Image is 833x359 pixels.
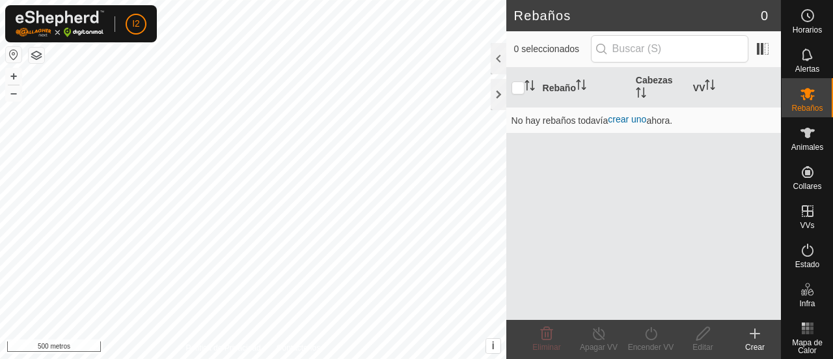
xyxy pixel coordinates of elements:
font: Cabezas [636,75,673,85]
font: Horarios [793,25,822,35]
img: Logotipo de Gallagher [16,10,104,37]
button: Capas del Mapa [29,48,44,63]
font: Apagar VV [580,343,618,352]
font: Encender VV [628,343,674,352]
font: Eliminar [532,343,560,352]
p-sorticon: Activar para ordenar [576,81,586,92]
font: VVs [800,221,814,230]
font: Mapa de Calor [792,338,823,355]
font: Contáctenos [277,343,320,352]
a: Política de Privacidad [185,342,260,354]
button: – [6,85,21,101]
a: Contáctenos [277,342,320,354]
button: + [6,68,21,84]
p-sorticon: Activar para ordenar [636,89,646,100]
font: VV [693,82,705,93]
p-sorticon: Activar para ordenar [525,82,535,93]
font: Rebaños [791,104,823,113]
font: Editar [692,343,713,352]
font: Crear [745,343,765,352]
font: + [10,69,18,83]
font: – [10,86,17,100]
button: i [486,339,500,353]
font: 0 seleccionados [514,44,579,54]
font: Infra [799,299,815,308]
button: Restablecer Mapa [6,47,21,63]
font: Rebaños [514,8,571,23]
font: Rebaño [543,82,576,93]
font: No hay rebaños todavía [512,115,608,126]
font: Política de Privacidad [185,343,260,352]
font: Collares [793,182,821,191]
font: Alertas [795,65,819,74]
font: ahora. [646,115,672,126]
font: 0 [761,8,768,23]
font: I2 [132,18,140,29]
font: Estado [795,260,819,269]
font: Animales [791,143,823,152]
a: crear uno [608,114,646,124]
input: Buscar (S) [591,35,748,63]
font: i [491,340,494,351]
p-sorticon: Activar para ordenar [705,81,715,92]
